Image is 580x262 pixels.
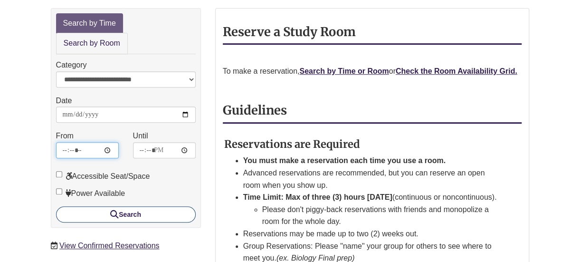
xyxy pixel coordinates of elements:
label: Power Available [56,187,125,200]
a: View Confirmed Reservations [59,242,159,250]
p: To make a reservation, or [223,65,522,78]
label: From [56,130,74,142]
strong: Reservations are Required [224,137,360,151]
a: Search by Time or Room [299,67,389,75]
li: Advanced reservations are recommended, but you can reserve an open room when you show up. [243,167,499,191]
label: Accessible Seat/Space [56,170,150,183]
strong: Guidelines [223,103,287,118]
strong: You must make a reservation each time you use a room. [243,156,446,165]
li: Please don't piggy-back reservations with friends and monopolize a room for the whole day. [262,204,499,228]
strong: Time Limit: Max of three (3) hours [DATE] [243,193,392,201]
button: Search [56,206,196,223]
li: (continuous or noncontinuous). [243,191,499,228]
a: Search by Time [56,13,123,34]
label: Category [56,59,87,71]
strong: Reserve a Study Room [223,24,356,39]
a: Search by Room [56,33,128,54]
a: Check the Room Availability Grid. [396,67,517,75]
input: Power Available [56,188,62,194]
label: Date [56,95,72,107]
label: Until [133,130,148,142]
li: Reservations may be made up to two (2) weeks out. [243,228,499,240]
input: Accessible Seat/Space [56,171,62,177]
em: (ex. Biology Final prep) [276,254,355,262]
